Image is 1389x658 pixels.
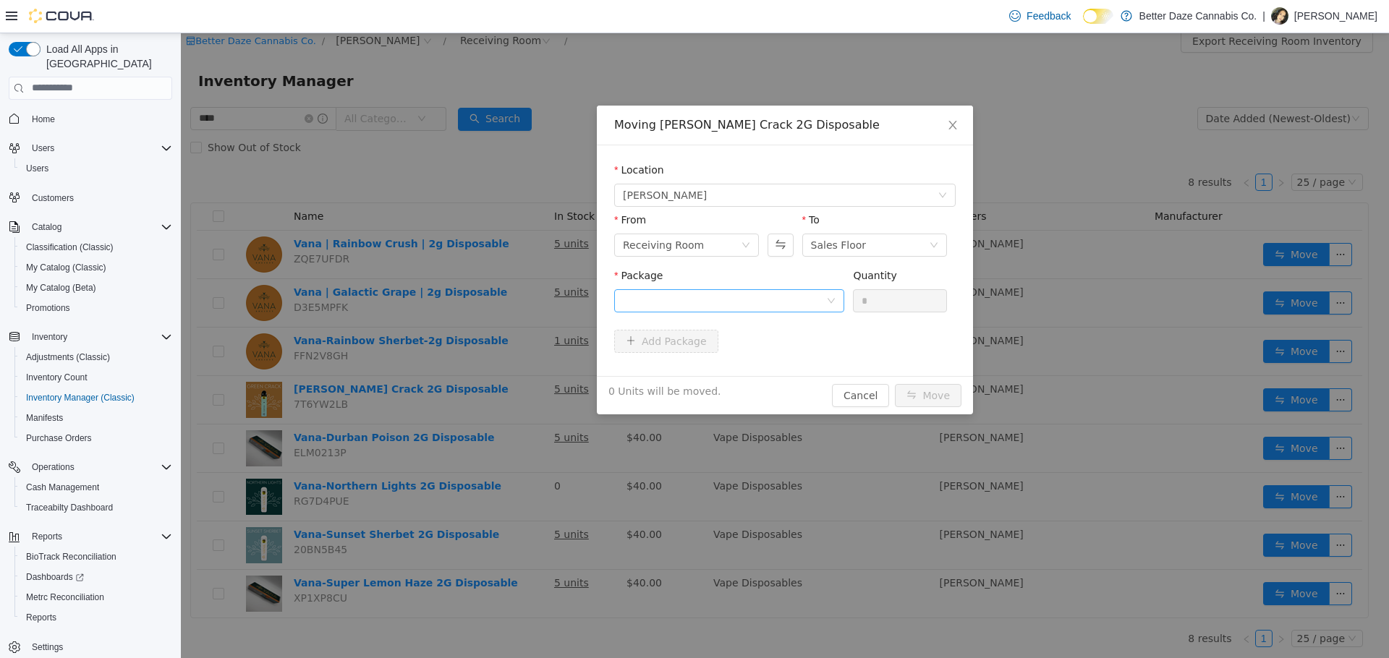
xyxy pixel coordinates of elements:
[26,218,67,236] button: Catalog
[26,111,61,128] a: Home
[433,131,483,142] label: Location
[26,528,68,545] button: Reports
[20,548,172,565] span: BioTrack Reconciliation
[14,158,178,179] button: Users
[428,351,540,366] span: 0 Units will be moved.
[32,142,54,154] span: Users
[20,589,172,606] span: Metrc Reconciliation
[20,369,93,386] a: Inventory Count
[14,237,178,257] button: Classification (Classic)
[32,114,55,125] span: Home
[673,257,765,278] input: Quantity
[32,531,62,542] span: Reports
[20,568,172,586] span: Dashboards
[20,279,172,296] span: My Catalog (Beta)
[26,140,172,157] span: Users
[26,432,92,444] span: Purchase Orders
[20,239,172,256] span: Classification (Classic)
[714,351,781,374] button: icon: swapMove
[749,208,757,218] i: icon: down
[621,181,639,192] label: To
[26,482,99,493] span: Cash Management
[1139,7,1257,25] p: Better Daze Cannabis Co.
[757,158,766,168] i: icon: down
[20,349,172,366] span: Adjustments (Classic)
[32,331,67,343] span: Inventory
[433,236,482,248] label: Package
[20,589,110,606] a: Metrc Reconciliation
[646,263,655,273] i: icon: down
[3,138,178,158] button: Users
[26,551,116,563] span: BioTrack Reconciliation
[26,412,63,424] span: Manifests
[32,192,74,204] span: Customers
[29,9,94,23] img: Cova
[14,388,178,408] button: Inventory Manager (Classic)
[26,638,69,656] a: Settings
[26,372,88,383] span: Inventory Count
[587,200,612,223] button: Swap
[14,428,178,448] button: Purchase Orders
[41,42,172,71] span: Load All Apps in [GEOGRAPHIC_DATA]
[3,457,178,477] button: Operations
[20,548,122,565] a: BioTrack Reconciliation
[1083,24,1084,25] span: Dark Mode
[20,499,119,516] a: Traceabilty Dashboard
[26,189,172,207] span: Customers
[20,479,172,496] span: Cash Management
[20,349,116,366] a: Adjustments (Classic)
[630,201,686,223] div: Sales Floor
[20,160,172,177] span: Users
[26,218,172,236] span: Catalog
[3,327,178,347] button: Inventory
[26,591,104,603] span: Metrc Reconciliation
[32,221,61,233] span: Catalog
[20,430,172,447] span: Purchase Orders
[20,430,98,447] a: Purchase Orders
[14,257,178,278] button: My Catalog (Classic)
[20,369,172,386] span: Inventory Count
[752,72,792,113] button: Close
[20,609,172,626] span: Reports
[20,479,105,496] a: Cash Management
[20,409,172,427] span: Manifests
[20,279,102,296] a: My Catalog (Beta)
[14,497,178,518] button: Traceabilty Dashboard
[26,571,84,583] span: Dashboards
[1003,1,1076,30] a: Feedback
[26,282,96,294] span: My Catalog (Beta)
[3,636,178,657] button: Settings
[1027,9,1071,23] span: Feedback
[1271,7,1288,25] div: Rocio Garcia
[14,347,178,367] button: Adjustments (Classic)
[442,151,526,173] span: Eunice
[32,641,63,653] span: Settings
[26,502,113,513] span: Traceabilty Dashboard
[26,140,60,157] button: Users
[3,217,178,237] button: Catalog
[20,609,62,626] a: Reports
[20,568,90,586] a: Dashboards
[442,201,523,223] div: Receiving Room
[14,607,178,628] button: Reports
[26,528,172,545] span: Reports
[14,298,178,318] button: Promotions
[26,612,56,623] span: Reports
[14,367,178,388] button: Inventory Count
[26,351,110,363] span: Adjustments (Classic)
[1294,7,1377,25] p: [PERSON_NAME]
[20,160,54,177] a: Users
[20,409,69,427] a: Manifests
[1262,7,1265,25] p: |
[26,163,48,174] span: Users
[26,392,135,403] span: Inventory Manager (Classic)
[14,587,178,607] button: Metrc Reconciliation
[26,110,172,128] span: Home
[561,208,569,218] i: icon: down
[20,499,172,516] span: Traceabilty Dashboard
[20,389,172,406] span: Inventory Manager (Classic)
[20,299,172,317] span: Promotions
[433,181,465,192] label: From
[14,547,178,567] button: BioTrack Reconciliation
[26,262,106,273] span: My Catalog (Classic)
